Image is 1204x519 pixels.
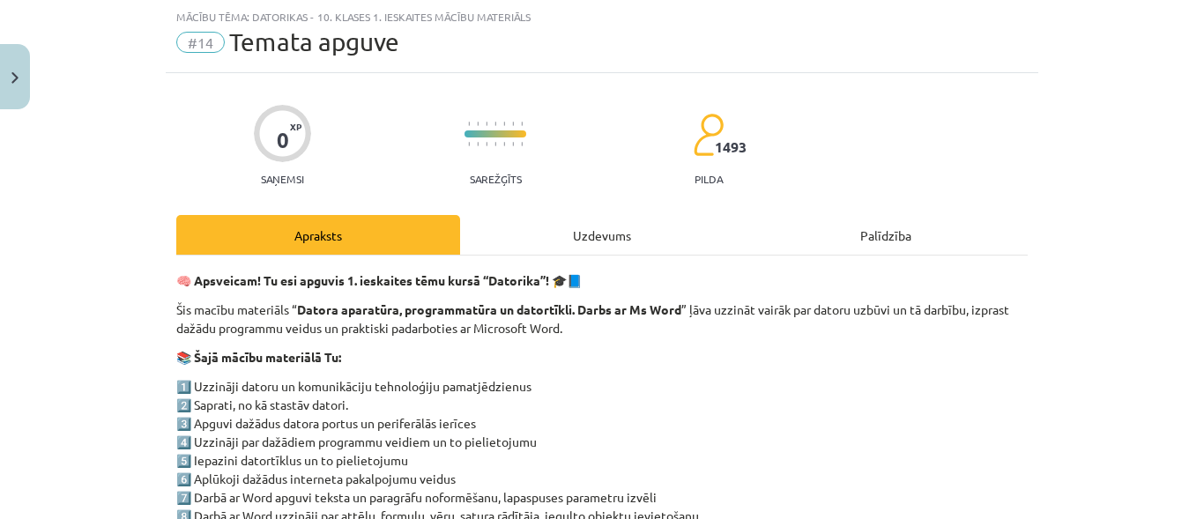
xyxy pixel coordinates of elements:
img: icon-short-line-57e1e144782c952c97e751825c79c345078a6d821885a25fce030b3d8c18986b.svg [468,142,470,146]
strong: 🧠 Apsveicam! Tu esi apguvis 1. ieskaites tēmu kursā “Datorika”! 🎓📘 [176,272,582,288]
img: icon-short-line-57e1e144782c952c97e751825c79c345078a6d821885a25fce030b3d8c18986b.svg [494,122,496,126]
img: icon-short-line-57e1e144782c952c97e751825c79c345078a6d821885a25fce030b3d8c18986b.svg [503,142,505,146]
img: students-c634bb4e5e11cddfef0936a35e636f08e4e9abd3cc4e673bd6f9a4125e45ecb1.svg [693,113,724,157]
div: 0 [277,128,289,152]
p: Saņemsi [254,173,311,185]
div: Palīdzība [744,215,1028,255]
span: #14 [176,32,225,53]
p: Šis macību materiāls “ ” ļāva uzzināt vairāk par datoru uzbūvi un tā darbību, izprast dažādu prog... [176,300,1028,337]
span: 1493 [715,139,747,155]
img: icon-short-line-57e1e144782c952c97e751825c79c345078a6d821885a25fce030b3d8c18986b.svg [468,122,470,126]
img: icon-short-line-57e1e144782c952c97e751825c79c345078a6d821885a25fce030b3d8c18986b.svg [503,122,505,126]
img: icon-short-line-57e1e144782c952c97e751825c79c345078a6d821885a25fce030b3d8c18986b.svg [477,122,479,126]
img: icon-close-lesson-0947bae3869378f0d4975bcd49f059093ad1ed9edebbc8119c70593378902aed.svg [11,72,19,84]
img: icon-short-line-57e1e144782c952c97e751825c79c345078a6d821885a25fce030b3d8c18986b.svg [512,122,514,126]
p: pilda [695,173,723,185]
div: Uzdevums [460,215,744,255]
img: icon-short-line-57e1e144782c952c97e751825c79c345078a6d821885a25fce030b3d8c18986b.svg [477,142,479,146]
img: icon-short-line-57e1e144782c952c97e751825c79c345078a6d821885a25fce030b3d8c18986b.svg [486,142,487,146]
div: Apraksts [176,215,460,255]
img: icon-short-line-57e1e144782c952c97e751825c79c345078a6d821885a25fce030b3d8c18986b.svg [486,122,487,126]
strong: 📚 Šajā mācību materiālā Tu: [176,349,341,365]
strong: Datora aparatūra, programmatūra un datortīkli. Darbs ar Ms Word [297,301,681,317]
div: Mācību tēma: Datorikas - 10. klases 1. ieskaites mācību materiāls [176,11,1028,23]
img: icon-short-line-57e1e144782c952c97e751825c79c345078a6d821885a25fce030b3d8c18986b.svg [512,142,514,146]
p: Sarežģīts [470,173,522,185]
span: Temata apguve [229,27,399,56]
img: icon-short-line-57e1e144782c952c97e751825c79c345078a6d821885a25fce030b3d8c18986b.svg [521,142,523,146]
img: icon-short-line-57e1e144782c952c97e751825c79c345078a6d821885a25fce030b3d8c18986b.svg [494,142,496,146]
img: icon-short-line-57e1e144782c952c97e751825c79c345078a6d821885a25fce030b3d8c18986b.svg [521,122,523,126]
span: XP [290,122,301,131]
